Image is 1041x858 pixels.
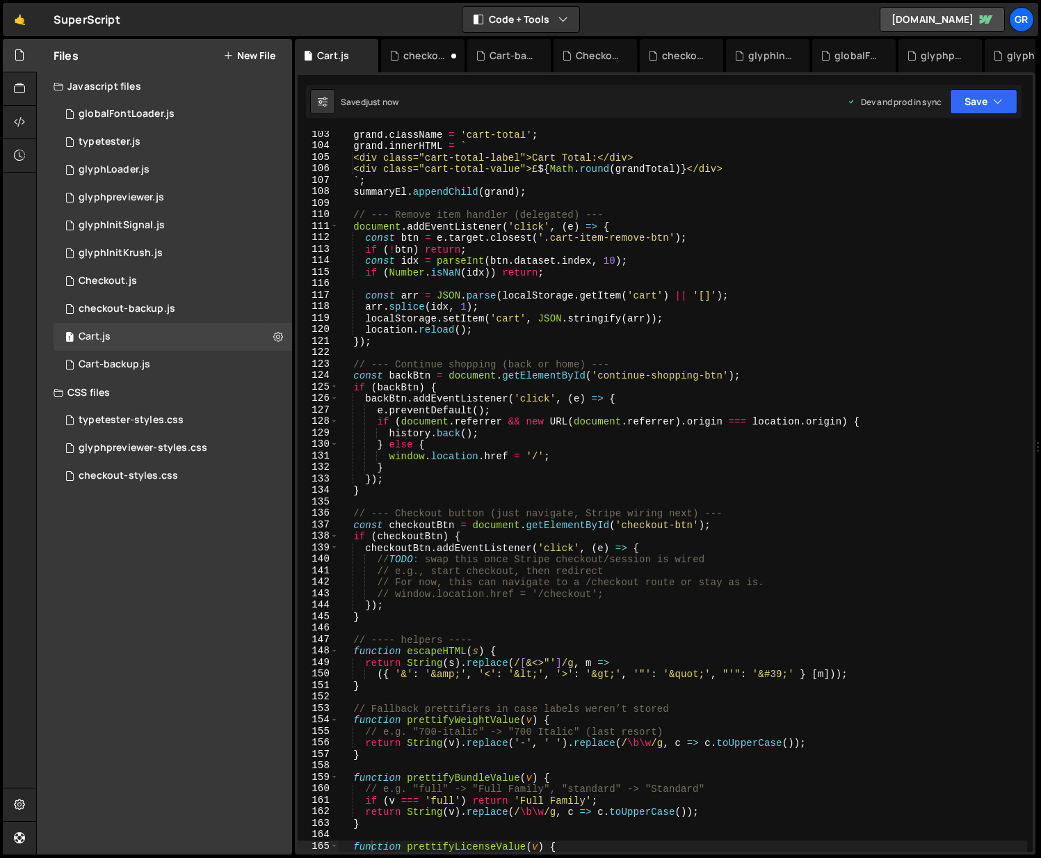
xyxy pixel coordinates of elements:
[79,303,175,315] div: checkout-backup.js
[341,96,398,108] div: Saved
[298,312,339,324] div: 119
[298,381,339,393] div: 125
[298,140,339,152] div: 104
[298,415,339,427] div: 128
[54,323,292,351] div: 17017/48528.js
[298,611,339,623] div: 145
[79,470,178,482] div: checkout-styles.css
[298,668,339,680] div: 150
[298,358,339,370] div: 123
[298,461,339,473] div: 132
[462,7,579,32] button: Code + Tools
[298,370,339,381] div: 124
[298,749,339,761] div: 157
[921,49,965,63] div: glyphpreviewer-styles.css
[298,737,339,749] div: 156
[317,49,349,63] div: Cart.js
[298,565,339,577] div: 141
[298,530,339,542] div: 138
[298,806,339,818] div: 162
[54,267,292,295] div: Checkout.js
[54,184,292,212] div: 17017/47275.js
[298,175,339,186] div: 107
[298,186,339,198] div: 108
[54,462,292,490] div: 17017/48038.css
[37,72,292,100] div: Javascript files
[298,714,339,726] div: 154
[79,164,150,176] div: glyphLoader.js
[298,726,339,738] div: 155
[65,333,74,344] span: 1
[298,255,339,267] div: 114
[54,100,292,128] div: 17017/47514.js
[298,232,339,244] div: 112
[298,267,339,278] div: 115
[54,128,292,156] div: 17017/46707.js
[834,49,879,63] div: globalFontLoader.js
[298,427,339,439] div: 129
[223,50,275,61] button: New File
[298,588,339,600] div: 143
[79,275,137,287] div: Checkout.js
[298,129,339,141] div: 103
[298,772,339,784] div: 159
[1009,7,1034,32] div: Gr
[298,599,339,611] div: 144
[298,634,339,646] div: 147
[79,442,207,454] div: glyphpreviewer-styles.css
[54,351,292,379] div: Cart-backup.js
[298,795,339,807] div: 161
[298,645,339,657] div: 148
[54,295,292,323] div: 17017/48445.js
[576,49,620,63] div: Checkout.js
[298,760,339,772] div: 158
[298,680,339,692] div: 151
[298,507,339,519] div: 136
[298,301,339,312] div: 118
[54,11,120,28] div: SuperScript
[298,198,339,209] div: 109
[298,152,339,164] div: 105
[79,331,111,343] div: Cart.js
[298,657,339,669] div: 149
[298,221,339,232] div: 111
[950,89,1017,114] button: Save
[298,553,339,565] div: 140
[298,783,339,795] div: 160
[490,49,534,63] div: Cart-backup.js
[79,191,164,204] div: glyphpreviewer.js
[298,818,339,829] div: 163
[54,156,292,184] div: 17017/47277.js
[298,829,339,841] div: 164
[403,49,448,63] div: checkout-backup.js
[298,496,339,508] div: 135
[847,96,942,108] div: Dev and prod in sync
[79,108,175,120] div: globalFontLoader.js
[298,404,339,416] div: 127
[37,379,292,406] div: CSS files
[366,96,398,108] div: just now
[3,3,37,36] a: 🤙
[298,519,339,531] div: 137
[298,278,339,289] div: 116
[880,7,1005,32] a: [DOMAIN_NAME]
[79,219,165,232] div: glyphInitSignal.js
[298,484,339,496] div: 134
[298,163,339,175] div: 106
[79,358,150,371] div: Cart-backup.js
[79,247,163,260] div: glyphInitKrush.js
[298,438,339,450] div: 130
[298,703,339,715] div: 153
[79,136,140,148] div: typetester.js
[54,239,292,267] div: 17017/47730.js
[662,49,707,63] div: checkout-styles.css
[298,244,339,255] div: 113
[298,324,339,335] div: 120
[54,48,79,63] h2: Files
[298,335,339,347] div: 121
[298,392,339,404] div: 126
[298,542,339,554] div: 139
[54,212,292,239] div: 17017/47329.js
[298,209,339,221] div: 110
[54,434,292,462] div: 17017/47345.css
